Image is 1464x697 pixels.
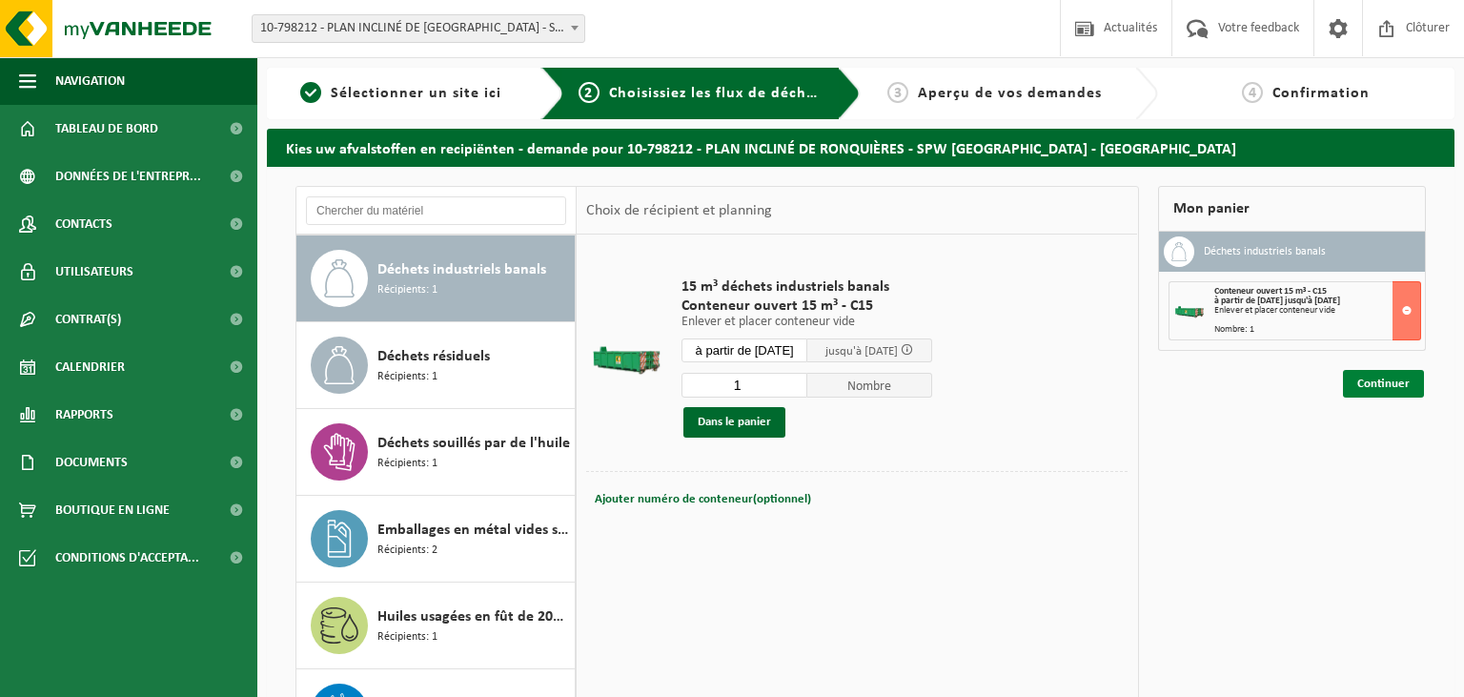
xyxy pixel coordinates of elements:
span: 3 [887,82,908,103]
span: Utilisateurs [55,248,133,296]
a: 1Sélectionner un site ici [276,82,526,105]
span: Contrat(s) [55,296,121,343]
span: Récipients: 1 [377,628,437,646]
button: Déchets résiduels Récipients: 1 [296,322,576,409]
span: Déchets résiduels [377,345,490,368]
span: Déchets industriels banals [377,258,546,281]
span: Données de l'entrepr... [55,153,201,200]
span: 10-798212 - PLAN INCLINÉ DE RONQUIÈRES - SPW CHARLEROI - RONQUIÈRES [252,14,585,43]
span: Boutique en ligne [55,486,170,534]
h3: Déchets industriels banals [1204,236,1326,267]
span: Conteneur ouvert 15 m³ - C15 [1214,286,1327,297]
div: Mon panier [1158,186,1427,232]
span: Récipients: 1 [377,368,437,386]
input: Chercher du matériel [306,196,566,225]
input: Sélectionnez date [681,338,807,362]
button: Déchets industriels banals Récipients: 1 [296,236,576,322]
span: Confirmation [1272,86,1370,101]
span: Récipients: 2 [377,542,437,560]
span: 1 [300,82,321,103]
p: Enlever et placer conteneur vide [681,316,932,329]
span: 4 [1242,82,1263,103]
div: Enlever et placer conteneur vide [1214,306,1421,316]
span: Récipients: 1 [377,281,437,299]
button: Ajouter numéro de conteneur(optionnel) [593,486,813,513]
span: Nombre [807,373,933,398]
span: Rapports [55,391,113,439]
span: Ajouter numéro de conteneur(optionnel) [595,493,811,505]
span: Récipients: 1 [377,455,437,473]
span: Navigation [55,57,125,105]
span: Documents [55,439,128,486]
div: Choix de récipient et planning [577,187,782,235]
button: Déchets souillés par de l'huile Récipients: 1 [296,409,576,496]
span: Conditions d'accepta... [55,534,199,582]
span: 10-798212 - PLAN INCLINÉ DE RONQUIÈRES - SPW CHARLEROI - RONQUIÈRES [253,15,584,42]
span: Calendrier [55,343,125,391]
span: 2 [579,82,600,103]
span: Sélectionner un site ici [331,86,501,101]
div: Nombre: 1 [1214,325,1421,335]
span: 15 m³ déchets industriels banals [681,277,932,297]
span: Emballages en métal vides souillés par des substances dangereuses [377,519,570,542]
span: Conteneur ouvert 15 m³ - C15 [681,297,932,316]
h2: Kies uw afvalstoffen en recipiënten - demande pour 10-798212 - PLAN INCLINÉ DE RONQUIÈRES - SPW [... [267,129,1454,166]
span: Aperçu de vos demandes [918,86,1102,101]
span: Tableau de bord [55,105,158,153]
span: Contacts [55,200,112,248]
button: Emballages en métal vides souillés par des substances dangereuses Récipients: 2 [296,496,576,583]
button: Dans le panier [683,407,785,438]
span: jusqu'à [DATE] [825,345,898,358]
span: Choisissiez les flux de déchets et récipients [609,86,926,101]
a: Continuer [1343,370,1424,398]
span: Huiles usagées en fût de 200 lt [377,605,570,628]
button: Huiles usagées en fût de 200 lt Récipients: 1 [296,583,576,669]
span: Déchets souillés par de l'huile [377,432,570,455]
strong: à partir de [DATE] jusqu'à [DATE] [1214,296,1340,306]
